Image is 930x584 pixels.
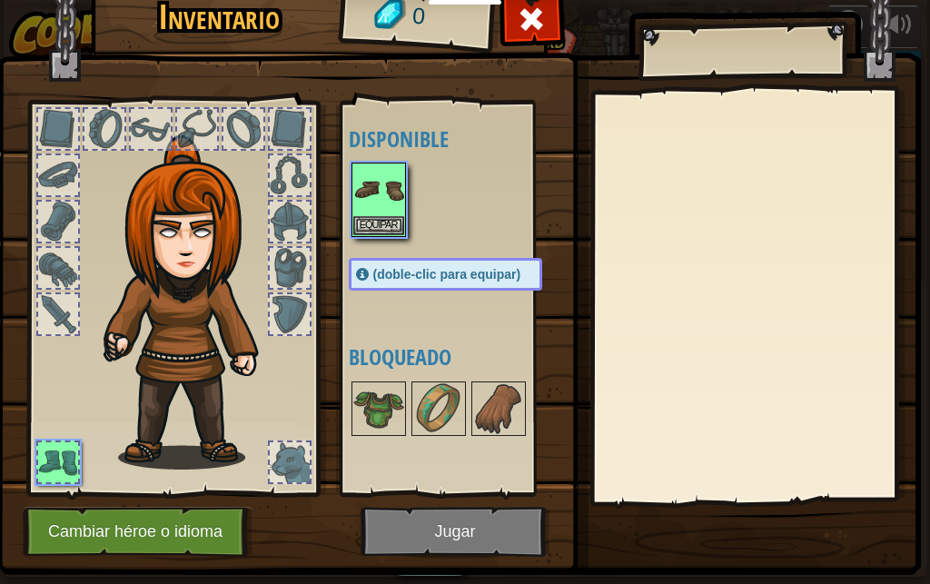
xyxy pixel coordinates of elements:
h4: Bloqueado [349,345,579,369]
img: portrait.png [353,164,404,215]
img: portrait.png [473,383,524,434]
img: portrait.png [413,383,464,434]
button: Equipar [353,216,404,235]
img: portrait.png [353,383,404,434]
button: Cambiar héroe o idioma [23,507,253,557]
span: (doble-clic para equipar) [373,267,521,282]
h4: Disponible [349,127,579,151]
img: hair_f2.png [95,135,291,470]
